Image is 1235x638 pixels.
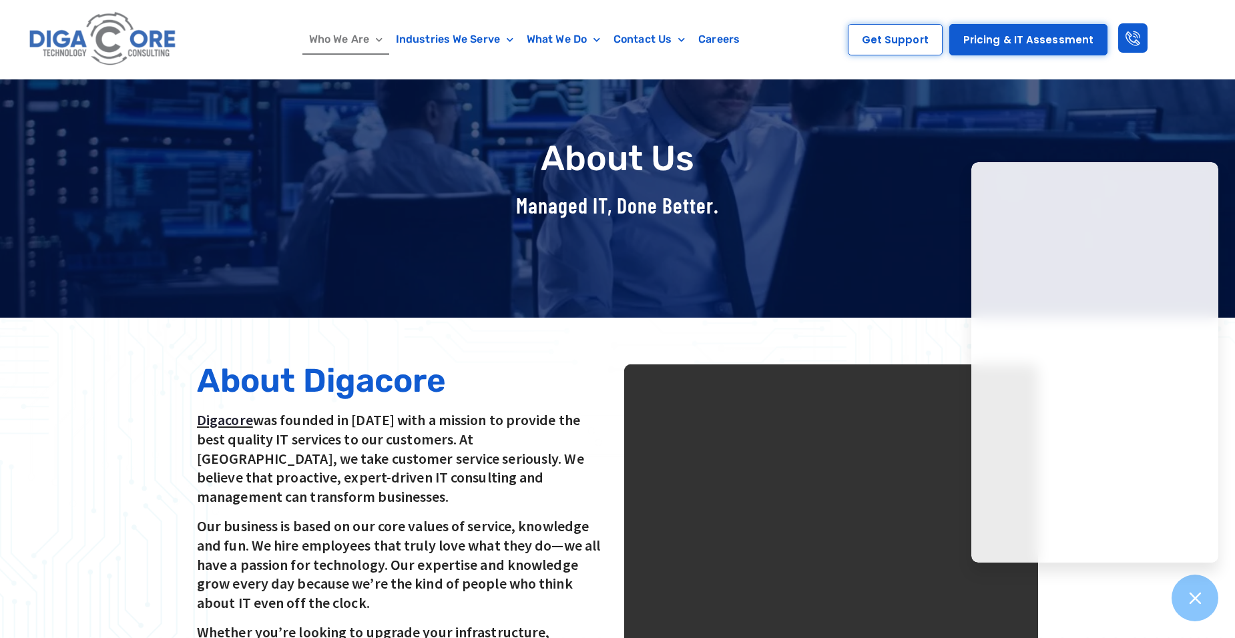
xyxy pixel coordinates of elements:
span: Pricing & IT Assessment [963,35,1093,45]
span: Managed IT, Done Better. [516,192,719,218]
img: Digacore logo 1 [25,7,181,72]
a: Industries We Serve [389,24,520,55]
p: was founded in [DATE] with a mission to provide the best quality IT services to our customers. At... [197,410,611,506]
iframe: Chatgenie Messenger [971,162,1218,563]
a: Who We Are [302,24,389,55]
a: Get Support [848,24,943,55]
a: Pricing & IT Assessment [949,24,1107,55]
a: What We Do [520,24,607,55]
h2: About Digacore [197,364,611,397]
a: Contact Us [607,24,692,55]
h1: About Us [190,139,1045,178]
p: Our business is based on our core values of service, knowledge and fun. We hire employees that tr... [197,517,611,612]
span: Get Support [862,35,929,45]
nav: Menu [244,24,806,55]
a: Digacore [197,410,253,429]
a: Careers [692,24,746,55]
